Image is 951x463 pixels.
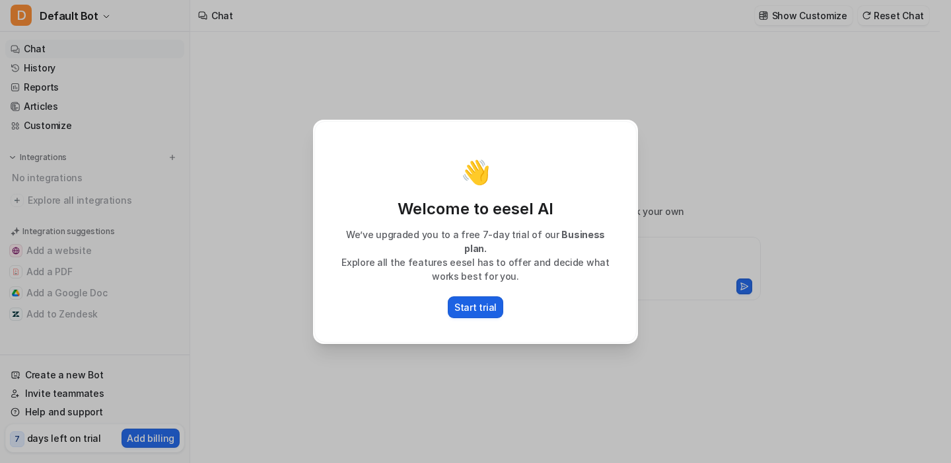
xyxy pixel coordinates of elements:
p: Start trial [454,300,497,314]
p: Explore all the features eesel has to offer and decide what works best for you. [328,255,623,283]
p: Welcome to eesel AI [328,198,623,220]
button: Start trial [448,296,503,318]
p: 👋 [461,159,491,185]
p: We’ve upgraded you to a free 7-day trial of our [328,228,623,255]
